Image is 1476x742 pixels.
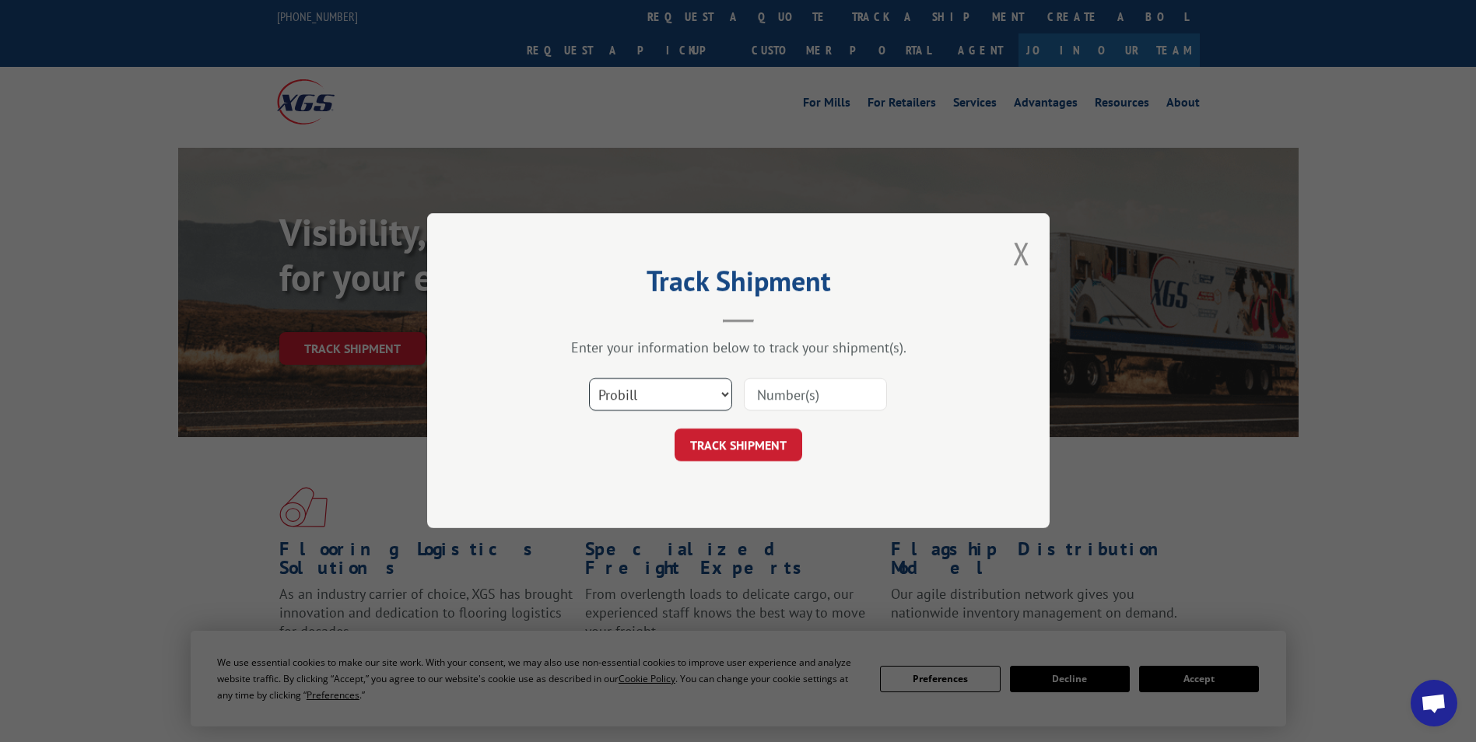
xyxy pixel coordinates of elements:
h2: Track Shipment [505,270,972,299]
div: Enter your information below to track your shipment(s). [505,339,972,357]
input: Number(s) [744,379,887,411]
button: Close modal [1013,233,1030,274]
div: Open chat [1411,680,1457,726]
button: TRACK SHIPMENT [675,429,802,462]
